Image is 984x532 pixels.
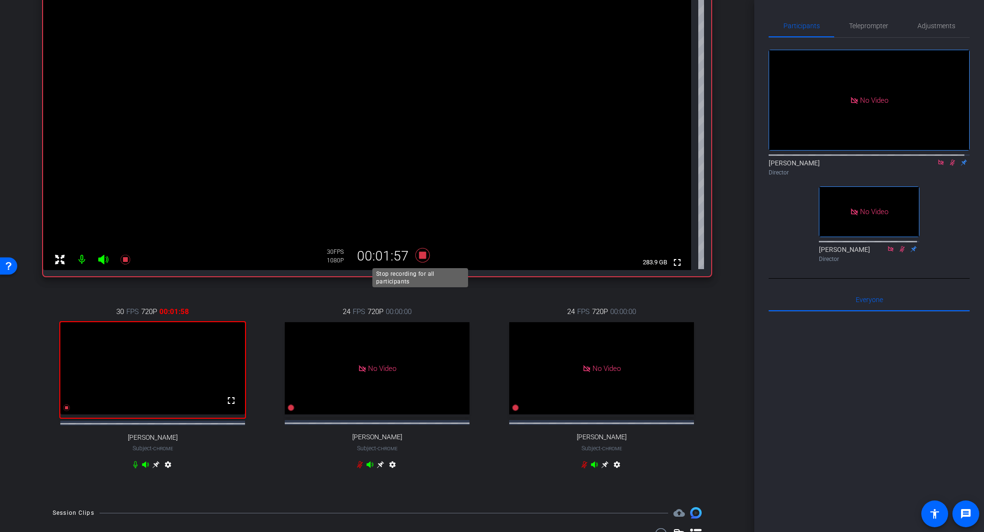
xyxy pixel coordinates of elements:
div: 30 [327,248,351,256]
span: Destinations for your clips [673,507,685,519]
div: 00:01:57 [351,248,415,264]
span: Subject [581,444,622,453]
span: Chrome [602,446,622,451]
span: 00:01:58 [159,306,189,317]
mat-icon: fullscreen [671,257,683,268]
img: Session clips [690,507,702,519]
span: Adjustments [917,22,955,29]
span: FPS [126,306,139,317]
span: No Video [860,96,888,104]
div: Stop recording for all participants [372,268,468,287]
span: Subject [357,444,398,453]
mat-icon: cloud_upload [673,507,685,519]
span: Subject [133,444,173,453]
mat-icon: settings [611,461,623,472]
span: 720P [368,306,383,317]
span: 24 [567,306,575,317]
span: FPS [577,306,590,317]
span: FPS [353,306,365,317]
span: 283.9 GB [639,257,671,268]
span: 00:00:00 [610,306,636,317]
div: [PERSON_NAME] [769,158,970,177]
div: 1080P [327,257,351,264]
span: [PERSON_NAME] [128,434,178,442]
mat-icon: fullscreen [225,395,237,406]
span: Chrome [153,446,173,451]
div: [PERSON_NAME] [819,245,919,263]
span: Chrome [378,446,398,451]
span: No Video [593,364,621,372]
span: Participants [783,22,820,29]
span: 00:00:00 [386,306,412,317]
span: 720P [592,306,608,317]
mat-icon: settings [387,461,398,472]
span: 24 [343,306,350,317]
span: - [601,445,602,452]
span: 30 [116,306,124,317]
mat-icon: settings [162,461,174,472]
span: Everyone [856,296,883,303]
mat-icon: accessibility [929,508,940,520]
span: Teleprompter [849,22,888,29]
span: No Video [860,207,888,216]
div: Session Clips [53,508,94,518]
span: - [376,445,378,452]
span: 720P [141,306,157,317]
span: [PERSON_NAME] [352,433,402,441]
span: No Video [368,364,396,372]
mat-icon: message [960,508,972,520]
span: - [152,445,153,452]
div: Director [769,168,970,177]
span: [PERSON_NAME] [577,433,626,441]
div: Director [819,255,919,263]
span: FPS [334,249,344,255]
